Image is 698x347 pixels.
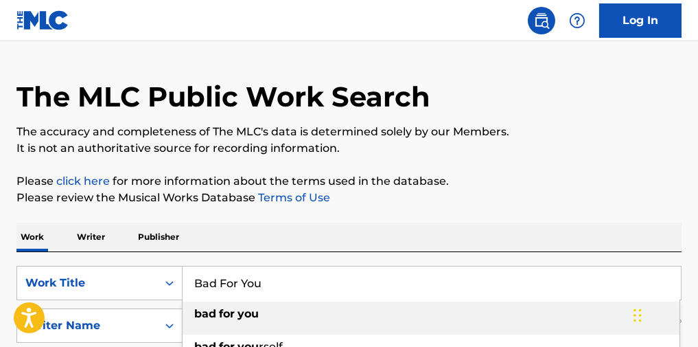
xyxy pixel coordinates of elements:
[237,307,259,320] strong: you
[73,223,109,251] p: Writer
[633,295,642,336] div: Drag
[599,3,682,38] a: Log In
[134,223,183,251] p: Publisher
[194,307,216,320] strong: bad
[25,275,149,291] div: Work Title
[16,140,682,157] p: It is not an authoritative source for recording information.
[16,223,48,251] p: Work
[16,173,682,190] p: Please for more information about the terms used in the database.
[16,190,682,206] p: Please review the Musical Works Database
[16,80,430,114] h1: The MLC Public Work Search
[56,175,110,188] a: click here
[255,191,330,204] a: Terms of Use
[563,7,591,34] div: Help
[16,10,69,30] img: MLC Logo
[528,7,555,34] a: Public Search
[25,317,149,334] div: Writer Name
[629,281,698,347] iframe: Chat Widget
[219,307,235,320] strong: for
[16,124,682,140] p: The accuracy and completeness of The MLC's data is determined solely by our Members.
[569,12,585,29] img: help
[533,12,550,29] img: search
